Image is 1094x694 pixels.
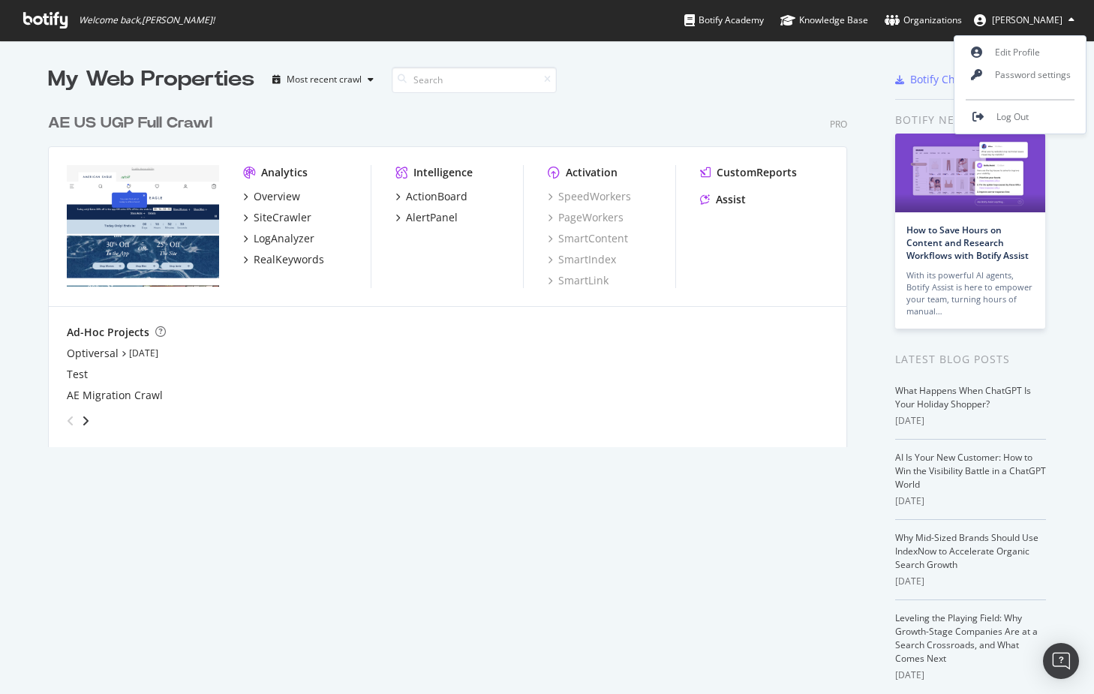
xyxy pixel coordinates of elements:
a: Why Mid-Sized Brands Should Use IndexNow to Accelerate Organic Search Growth [895,531,1038,571]
div: Intelligence [413,165,473,180]
div: SiteCrawler [254,210,311,225]
div: LogAnalyzer [254,231,314,246]
a: SmartLink [548,273,609,288]
a: AlertPanel [395,210,458,225]
a: What Happens When ChatGPT Is Your Holiday Shopper? [895,384,1031,410]
div: AE US UGP Full Crawl [48,113,212,134]
div: Activation [566,165,618,180]
a: Test [67,367,88,382]
div: Most recent crawl [287,75,362,84]
img: How to Save Hours on Content and Research Workflows with Botify Assist [895,134,1045,212]
a: Edit Profile [954,41,1086,64]
a: Password settings [954,64,1086,86]
a: How to Save Hours on Content and Research Workflows with Botify Assist [906,224,1029,262]
a: AE Migration Crawl [67,388,163,403]
button: Most recent crawl [266,68,380,92]
div: [DATE] [895,668,1046,682]
div: Organizations [885,13,962,28]
div: Botify news [895,112,1046,128]
a: AI Is Your New Customer: How to Win the Visibility Battle in a ChatGPT World [895,451,1046,491]
img: www.ae.com [67,165,219,287]
a: SmartIndex [548,252,616,267]
a: PageWorkers [548,210,624,225]
a: [DATE] [129,347,158,359]
div: Ad-Hoc Projects [67,325,149,340]
div: Open Intercom Messenger [1043,643,1079,679]
span: Log Out [996,110,1029,123]
div: [DATE] [895,575,1046,588]
div: Analytics [261,165,308,180]
div: angle-right [80,413,91,428]
div: Botify Chrome Plugin [910,72,1016,87]
a: ActionBoard [395,189,467,204]
div: grid [48,95,859,447]
div: With its powerful AI agents, Botify Assist is here to empower your team, turning hours of manual… [906,269,1034,317]
div: My Web Properties [48,65,254,95]
a: SpeedWorkers [548,189,631,204]
div: Pro [830,118,847,131]
a: LogAnalyzer [243,231,314,246]
span: Welcome back, [PERSON_NAME] ! [79,14,215,26]
a: AE US UGP Full Crawl [48,113,218,134]
div: RealKeywords [254,252,324,267]
a: CustomReports [700,165,797,180]
div: Knowledge Base [780,13,868,28]
a: SmartContent [548,231,628,246]
a: Log Out [954,106,1086,128]
input: Search [392,67,557,93]
div: angle-left [61,409,80,433]
div: AlertPanel [406,210,458,225]
div: Latest Blog Posts [895,351,1046,368]
a: SiteCrawler [243,210,311,225]
a: Assist [700,192,746,207]
div: [DATE] [895,414,1046,428]
a: Botify Chrome Plugin [895,72,1016,87]
a: Optiversal [67,346,119,361]
a: RealKeywords [243,252,324,267]
div: Assist [716,192,746,207]
a: Overview [243,189,300,204]
div: Overview [254,189,300,204]
button: [PERSON_NAME] [962,8,1086,32]
div: ActionBoard [406,189,467,204]
div: Botify Academy [684,13,764,28]
span: Lindsay Pasto [992,14,1062,26]
div: [DATE] [895,494,1046,508]
a: Leveling the Playing Field: Why Growth-Stage Companies Are at a Search Crossroads, and What Comes... [895,611,1038,665]
div: CustomReports [717,165,797,180]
